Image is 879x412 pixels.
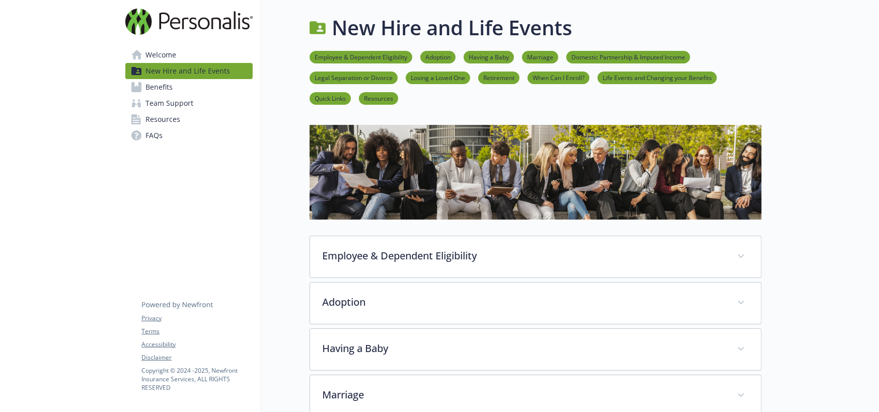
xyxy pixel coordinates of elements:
[141,353,252,362] a: Disclaimer
[125,79,253,95] a: Benefits
[141,340,252,349] a: Accessibility
[145,79,173,95] span: Benefits
[125,95,253,111] a: Team Support
[522,52,558,61] a: Marriage
[310,283,761,324] div: Adoption
[566,52,690,61] a: Domestic Partnership & Imputed Income
[322,387,725,402] p: Marriage
[141,366,252,392] p: Copyright © 2024 - 2025 , Newfront Insurance Services, ALL RIGHTS RESERVED
[125,47,253,63] a: Welcome
[310,52,412,61] a: Employee & Dependent Eligibility
[598,73,717,82] a: Life Events and Changing your Benefits
[322,295,725,310] p: Adoption
[310,125,762,219] img: new hire page banner
[464,52,514,61] a: Having a Baby
[125,111,253,127] a: Resources
[322,248,725,263] p: Employee & Dependent Eligibility
[145,111,180,127] span: Resources
[528,73,590,82] a: When Can I Enroll?
[420,52,456,61] a: Adoption
[141,314,252,323] a: Privacy
[310,329,761,370] div: Having a Baby
[145,63,230,79] span: New Hire and Life Events
[125,127,253,144] a: FAQs
[145,95,193,111] span: Team Support
[406,73,470,82] a: Losing a Loved One
[478,73,520,82] a: Retirement
[322,341,725,356] p: Having a Baby
[310,73,398,82] a: Legal Separation or Divorce
[332,13,572,43] h1: New Hire and Life Events
[145,47,176,63] span: Welcome
[145,127,163,144] span: FAQs
[125,63,253,79] a: New Hire and Life Events
[310,93,351,103] a: Quick Links
[141,327,252,336] a: Terms
[310,236,761,278] div: Employee & Dependent Eligibility
[359,93,398,103] a: Resources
